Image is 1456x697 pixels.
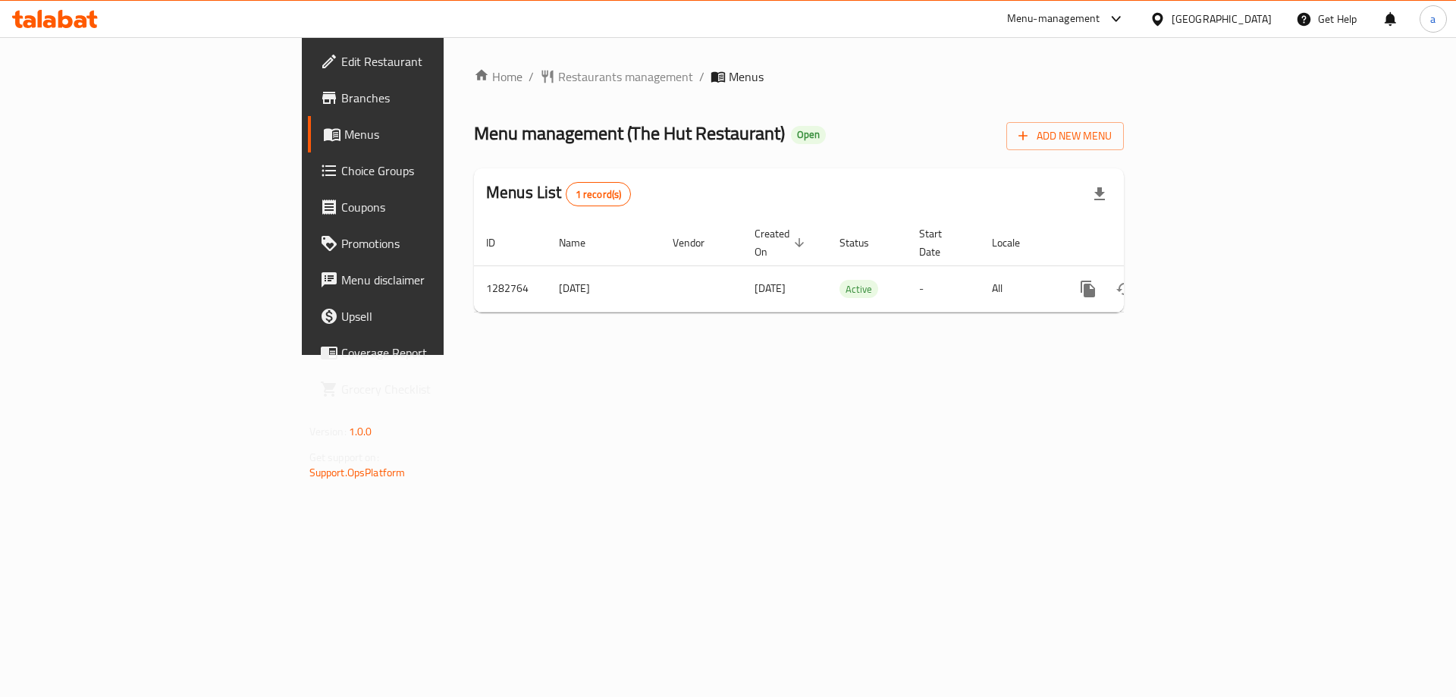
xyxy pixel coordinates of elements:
[349,422,372,441] span: 1.0.0
[1430,11,1436,27] span: a
[309,422,347,441] span: Version:
[341,344,533,362] span: Coverage Report
[992,234,1040,252] span: Locale
[341,162,533,180] span: Choice Groups
[341,380,533,398] span: Grocery Checklist
[566,187,631,202] span: 1 record(s)
[1106,271,1143,307] button: Change Status
[486,181,631,206] h2: Menus List
[308,262,545,298] a: Menu disclaimer
[341,307,533,325] span: Upsell
[839,281,878,298] span: Active
[1018,127,1112,146] span: Add New Menu
[341,234,533,253] span: Promotions
[308,80,545,116] a: Branches
[1070,271,1106,307] button: more
[755,224,809,261] span: Created On
[791,126,826,144] div: Open
[907,265,980,312] td: -
[308,189,545,225] a: Coupons
[474,116,785,150] span: Menu management ( The Hut Restaurant )
[344,125,533,143] span: Menus
[547,265,661,312] td: [DATE]
[309,463,406,482] a: Support.OpsPlatform
[839,234,889,252] span: Status
[729,68,764,86] span: Menus
[308,298,545,334] a: Upsell
[341,89,533,107] span: Branches
[308,371,545,407] a: Grocery Checklist
[474,68,1124,86] nav: breadcrumb
[341,52,533,71] span: Edit Restaurant
[341,198,533,216] span: Coupons
[308,225,545,262] a: Promotions
[791,128,826,141] span: Open
[919,224,962,261] span: Start Date
[566,182,632,206] div: Total records count
[558,68,693,86] span: Restaurants management
[486,234,515,252] span: ID
[559,234,605,252] span: Name
[341,271,533,289] span: Menu disclaimer
[309,447,379,467] span: Get support on:
[980,265,1058,312] td: All
[308,43,545,80] a: Edit Restaurant
[839,280,878,298] div: Active
[474,220,1228,312] table: enhanced table
[308,334,545,371] a: Coverage Report
[673,234,724,252] span: Vendor
[755,278,786,298] span: [DATE]
[308,152,545,189] a: Choice Groups
[1058,220,1228,266] th: Actions
[699,68,704,86] li: /
[308,116,545,152] a: Menus
[1007,10,1100,28] div: Menu-management
[540,68,693,86] a: Restaurants management
[1081,176,1118,212] div: Export file
[1172,11,1272,27] div: [GEOGRAPHIC_DATA]
[1006,122,1124,150] button: Add New Menu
